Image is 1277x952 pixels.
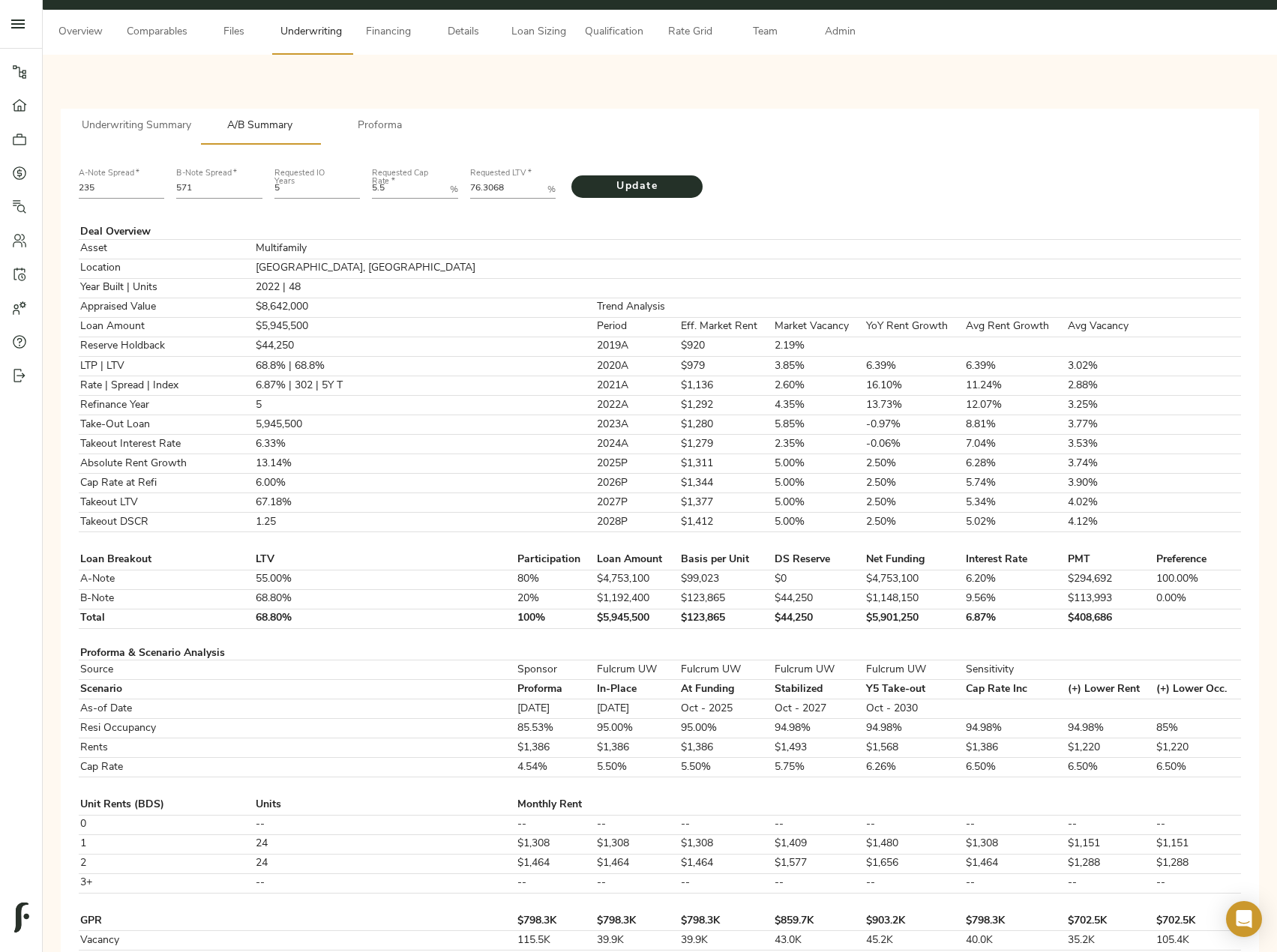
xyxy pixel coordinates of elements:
[679,376,773,396] td: $1,136
[964,719,1066,738] td: 94.98%
[964,660,1066,680] td: Sensitivity
[515,873,595,893] td: --
[773,415,865,435] td: 5.85%
[679,589,773,609] td: $123,865
[679,912,773,931] td: $798.3K
[964,454,1066,474] td: 6.28%
[964,834,1066,854] td: $1,308
[595,357,679,376] td: 2020A
[595,758,679,777] td: 5.50%
[964,474,1066,493] td: 5.74%
[254,474,515,493] td: 6.00%
[79,278,254,298] td: Year Built | Units
[515,609,595,628] td: 100%
[964,415,1066,435] td: 8.81%
[595,738,679,758] td: $1,386
[254,317,515,337] td: $5,945,500
[773,513,865,532] td: 5.00%
[864,758,964,777] td: 6.26%
[79,513,254,532] td: Takeout DSCR
[595,493,679,513] td: 2027P
[1154,912,1241,931] td: $702.5K
[679,551,773,570] td: Basis per Unit
[329,117,431,136] span: Proforma
[254,513,515,532] td: 1.25
[679,609,773,628] td: $123,865
[864,719,964,738] td: 94.98%
[515,719,595,738] td: 85.53%
[254,259,515,278] td: [GEOGRAPHIC_DATA], [GEOGRAPHIC_DATA]
[52,23,109,42] span: Overview
[1154,854,1241,873] td: $1,288
[254,609,515,628] td: 68.80%
[515,931,595,951] td: 115.5K
[79,435,254,454] td: Takeout Interest Rate
[964,931,1066,951] td: 40.0K
[864,589,964,609] td: $1,148,150
[79,357,254,376] td: LTP | LTV
[254,454,515,474] td: 13.14%
[595,551,679,570] td: Loan Amount
[864,931,964,951] td: 45.2K
[127,23,187,42] span: Comparables
[864,376,964,396] td: 16.10%
[773,719,865,738] td: 94.98%
[595,570,679,589] td: $4,753,100
[79,834,254,854] td: 1
[515,758,595,777] td: 4.54%
[864,912,964,931] td: $903.2K
[864,474,964,493] td: 2.50%
[773,337,865,356] td: 2.19%
[1154,738,1241,758] td: $1,220
[1066,854,1154,873] td: $1,288
[547,183,556,196] p: %
[1154,570,1241,589] td: 100.00%
[79,589,254,609] td: B-Note
[679,815,773,834] td: --
[515,660,595,680] td: Sponsor
[773,699,865,719] td: Oct - 2027
[773,474,865,493] td: 5.00%
[1066,873,1154,893] td: --
[864,570,964,589] td: $4,753,100
[79,317,254,337] td: Loan Amount
[595,454,679,474] td: 2025P
[773,493,865,513] td: 5.00%
[964,317,1066,337] td: Avg Rent Growth
[254,493,515,513] td: 67.18%
[773,680,865,699] td: Stabilized
[79,719,254,738] td: Resi Occupancy
[811,23,868,42] span: Admin
[773,815,865,834] td: --
[595,298,679,317] td: Trend Analysis
[964,815,1066,834] td: --
[254,834,515,854] td: 24
[79,854,254,873] td: 2
[679,699,773,719] td: Oct - 2025
[661,23,718,42] span: Rate Grid
[679,435,773,454] td: $1,279
[79,376,254,396] td: Rate | Spread | Index
[679,660,773,680] td: Fulcrum UW
[773,912,865,931] td: $859.7K
[864,854,964,873] td: $1,656
[864,609,964,628] td: $5,901,250
[79,396,254,415] td: Refinance Year
[1226,901,1262,937] div: Open Intercom Messenger
[1066,357,1154,376] td: 3.02%
[79,738,254,758] td: Rents
[679,493,773,513] td: $1,377
[254,796,515,816] td: Units
[450,183,458,196] p: %
[1154,931,1241,951] td: 105.4K
[595,376,679,396] td: 2021A
[515,834,595,854] td: $1,308
[79,415,254,435] td: Take-Out Loan
[736,23,793,42] span: Team
[773,738,865,758] td: $1,493
[1066,589,1154,609] td: $113,993
[510,23,567,42] span: Loan Sizing
[679,474,773,493] td: $1,344
[773,873,865,893] td: --
[435,23,492,42] span: Details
